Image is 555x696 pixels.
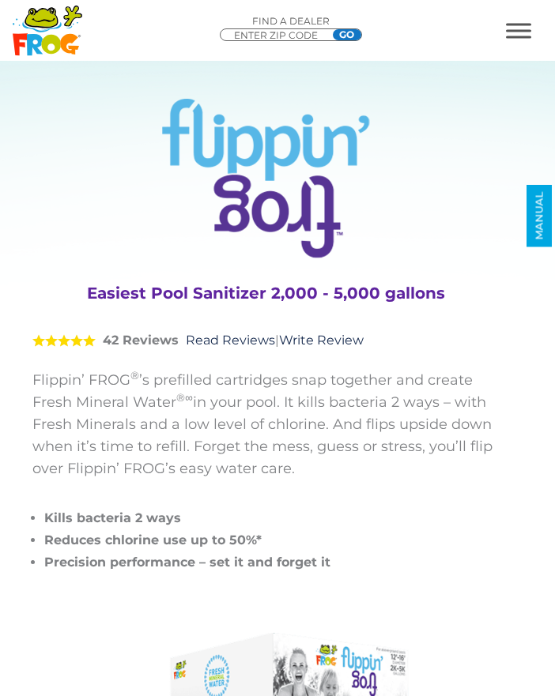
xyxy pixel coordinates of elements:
button: MENU [506,23,531,38]
div: | [32,314,499,369]
input: Zip Code Form [232,29,327,42]
sup: ®∞ [176,391,193,404]
a: Write Review [279,333,364,348]
h3: Easiest Pool Sanitizer 2,000 - 5,000 gallons [48,282,483,304]
img: Product Logo [162,99,370,258]
p: Find A Dealer [220,14,362,28]
span: 5 [32,334,96,347]
input: GO [333,29,361,40]
a: Read Reviews [186,333,275,348]
li: Kills bacteria 2 ways [44,507,499,529]
a: MANUAL [527,185,552,247]
p: Flippin’ FROG ’s prefilled cartridges snap together and create Fresh Mineral Water in your pool. ... [32,369,499,480]
strong: 42 Reviews [103,333,179,348]
li: Precision performance – set it and forget it [44,551,499,574]
sup: ® [130,369,139,382]
li: Reduces chlorine use up to 50%* [44,529,499,551]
